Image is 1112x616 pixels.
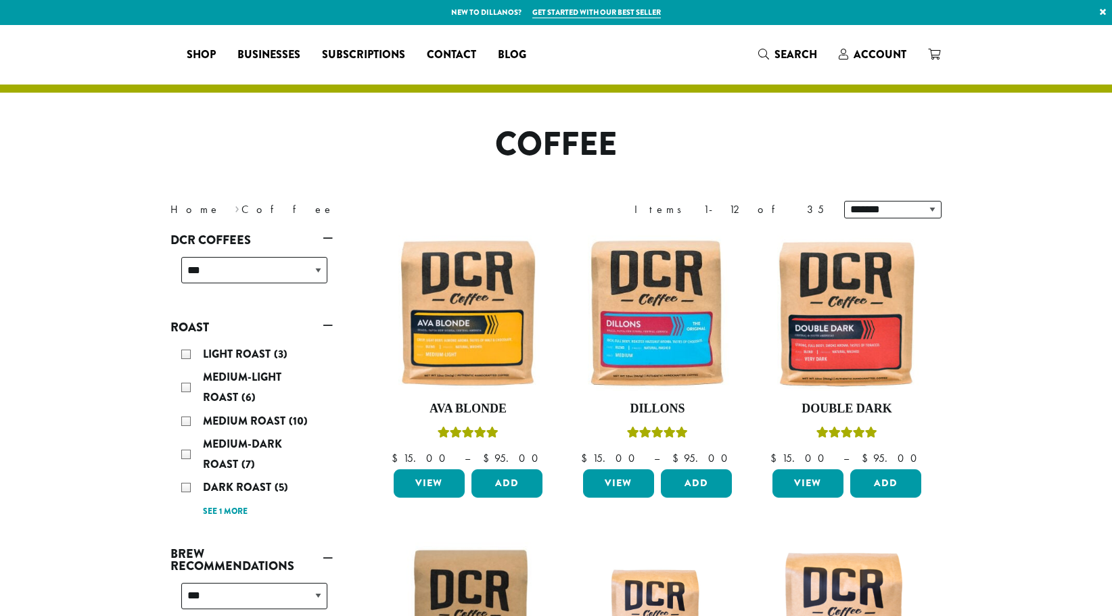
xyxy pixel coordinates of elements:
a: Brew Recommendations [170,542,333,577]
span: – [843,451,849,465]
span: $ [862,451,873,465]
img: Double-Dark-12oz-300x300.jpg [769,235,925,391]
button: Add [850,469,921,498]
span: Light Roast [203,346,274,362]
a: Roast [170,316,333,339]
span: Account [854,47,906,62]
bdi: 15.00 [392,451,452,465]
span: Search [774,47,817,62]
h4: Dillons [580,402,735,417]
a: Double DarkRated 4.50 out of 5 [769,235,925,464]
span: (3) [274,346,287,362]
span: Medium-Light Roast [203,369,281,405]
button: Add [471,469,542,498]
span: Medium Roast [203,413,289,429]
a: Home [170,202,221,216]
bdi: 95.00 [483,451,545,465]
span: – [465,451,470,465]
div: DCR Coffees [170,252,333,300]
a: Get started with our best seller [532,7,661,18]
div: Rated 4.50 out of 5 [816,425,877,445]
bdi: 15.00 [581,451,641,465]
span: Shop [187,47,216,64]
span: Businesses [237,47,300,64]
h4: Ava Blonde [390,402,546,417]
span: (7) [241,456,255,472]
a: Ava BlondeRated 5.00 out of 5 [390,235,546,464]
span: (5) [275,479,288,495]
span: $ [672,451,684,465]
img: Ava-Blonde-12oz-1-300x300.jpg [390,235,546,391]
a: DillonsRated 5.00 out of 5 [580,235,735,464]
a: View [583,469,654,498]
span: Subscriptions [322,47,405,64]
img: Dillons-12oz-300x300.jpg [580,235,735,391]
span: $ [392,451,403,465]
h1: Coffee [160,125,952,164]
span: $ [770,451,782,465]
span: $ [483,451,494,465]
a: View [394,469,465,498]
a: Search [747,43,828,66]
h4: Double Dark [769,402,925,417]
bdi: 95.00 [672,451,734,465]
a: DCR Coffees [170,229,333,252]
span: (10) [289,413,308,429]
span: Blog [498,47,526,64]
div: Items 1-12 of 35 [634,202,824,218]
span: Contact [427,47,476,64]
div: Rated 5.00 out of 5 [627,425,688,445]
div: Rated 5.00 out of 5 [438,425,499,445]
span: $ [581,451,593,465]
div: Roast [170,339,333,526]
bdi: 95.00 [862,451,923,465]
span: Dark Roast [203,479,275,495]
a: View [772,469,843,498]
span: (6) [241,389,256,405]
button: Add [661,469,732,498]
span: › [235,197,239,218]
span: – [654,451,659,465]
a: See 1 more [203,505,248,519]
bdi: 15.00 [770,451,831,465]
a: Shop [176,44,227,66]
span: Medium-Dark Roast [203,436,282,472]
nav: Breadcrumb [170,202,536,218]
